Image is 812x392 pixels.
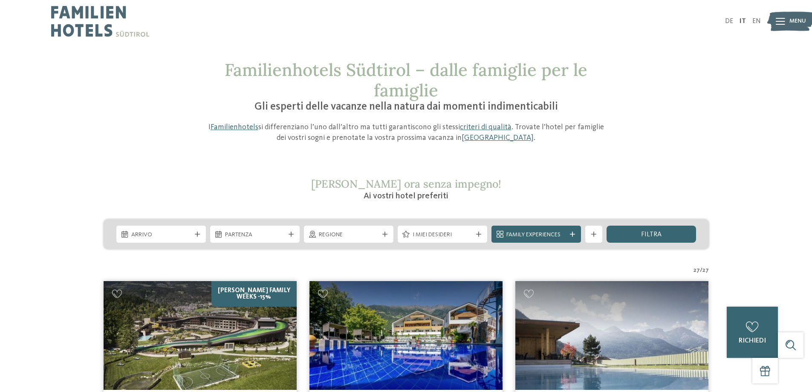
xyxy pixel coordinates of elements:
span: Partenza [225,231,285,239]
a: Familienhotels [211,123,258,131]
p: I si differenziano l’uno dall’altro ma tutti garantiscono gli stessi . Trovate l’hotel per famigl... [204,122,609,143]
img: Familien Wellness Residence Tyrol **** [309,281,503,390]
span: / [700,266,702,275]
span: 27 [694,266,700,275]
span: Gli esperti delle vacanze nella natura dai momenti indimenticabili [254,102,558,112]
a: DE [725,18,733,25]
span: Ai vostri hotel preferiti [364,192,448,200]
span: Family Experiences [506,231,566,239]
img: Cercate un hotel per famiglie? Qui troverete solo i migliori! [515,281,708,390]
span: filtra [641,231,662,238]
a: EN [752,18,761,25]
a: criteri di qualità [460,123,511,131]
a: [GEOGRAPHIC_DATA] [462,134,534,142]
span: Regione [319,231,379,239]
span: Familienhotels Südtirol – dalle famiglie per le famiglie [225,59,587,101]
a: richiedi [727,307,778,358]
a: IT [740,18,746,25]
span: Menu [789,17,806,26]
a: Cercate un hotel per famiglie? Qui troverete solo i migliori! [309,281,503,390]
span: [PERSON_NAME] ora senza impegno! [311,177,501,191]
img: Cercate un hotel per famiglie? Qui troverete solo i migliori! [104,281,297,390]
span: 27 [702,266,709,275]
span: richiedi [739,337,766,344]
span: Arrivo [131,231,191,239]
span: I miei desideri [413,231,472,239]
